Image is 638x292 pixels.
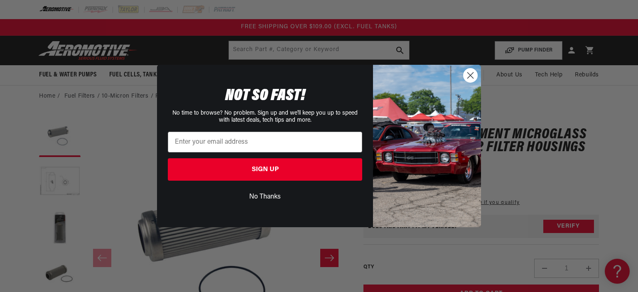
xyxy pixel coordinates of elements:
[225,88,305,104] span: NOT SO FAST!
[373,65,481,227] img: 85cdd541-2605-488b-b08c-a5ee7b438a35.jpeg
[168,158,362,181] button: SIGN UP
[168,189,362,205] button: No Thanks
[172,110,358,123] span: No time to browse? No problem. Sign up and we'll keep you up to speed with latest deals, tech tip...
[463,68,478,83] button: Close dialog
[168,132,362,152] input: Enter your email address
